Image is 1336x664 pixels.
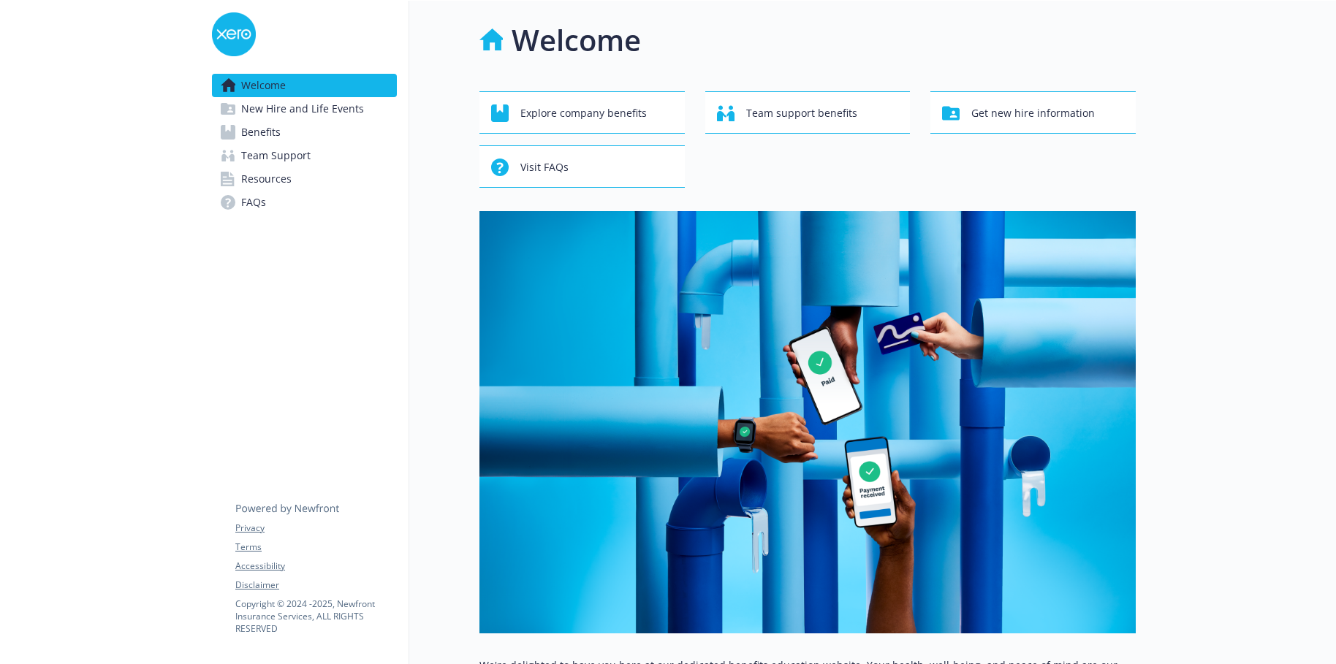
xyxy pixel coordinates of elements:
[705,91,911,134] button: Team support benefits
[235,598,396,635] p: Copyright © 2024 - 2025 , Newfront Insurance Services, ALL RIGHTS RESERVED
[479,211,1136,633] img: overview page banner
[520,99,647,127] span: Explore company benefits
[241,191,266,214] span: FAQs
[212,121,397,144] a: Benefits
[235,560,396,573] a: Accessibility
[212,191,397,214] a: FAQs
[746,99,857,127] span: Team support benefits
[241,121,281,144] span: Benefits
[235,541,396,554] a: Terms
[241,74,286,97] span: Welcome
[241,144,311,167] span: Team Support
[512,18,641,62] h1: Welcome
[235,522,396,535] a: Privacy
[212,74,397,97] a: Welcome
[212,144,397,167] a: Team Support
[212,167,397,191] a: Resources
[479,91,685,134] button: Explore company benefits
[930,91,1136,134] button: Get new hire information
[971,99,1095,127] span: Get new hire information
[520,153,569,181] span: Visit FAQs
[479,145,685,188] button: Visit FAQs
[212,97,397,121] a: New Hire and Life Events
[241,97,364,121] span: New Hire and Life Events
[241,167,292,191] span: Resources
[235,579,396,592] a: Disclaimer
